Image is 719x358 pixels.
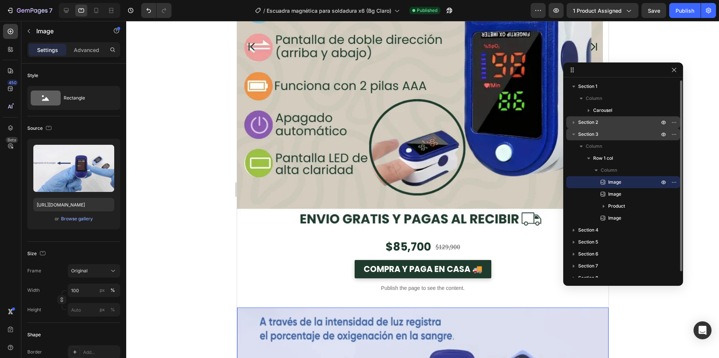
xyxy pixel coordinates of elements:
input: px% [68,284,120,297]
button: Original [68,264,120,278]
span: Save [648,7,660,14]
div: Add... [83,349,118,356]
iframe: Design area [237,21,609,358]
div: Style [27,72,38,79]
span: Image [608,214,621,222]
span: Carousel [593,107,612,114]
div: Undo/Redo [141,3,172,18]
span: Column [586,95,602,102]
input: https://example.com/image.jpg [33,198,114,211]
img: preview-image [33,145,114,192]
span: Section 4 [578,226,598,234]
label: Height [27,306,41,313]
span: Section 8 [578,274,598,282]
span: or [55,214,59,223]
div: px [100,287,105,294]
button: px [108,305,117,314]
p: Image [36,27,100,36]
div: Open Intercom Messenger [694,321,712,339]
button: Save [641,3,666,18]
button: % [98,305,107,314]
span: Escuadra magnética para soldadura x6 (Bg Claro) [267,7,391,15]
div: 450 [7,80,18,86]
input: px% [68,303,120,316]
button: % [98,286,107,295]
p: 7 [49,6,52,15]
div: Shape [27,331,41,338]
button: 1 product assigned [567,3,638,18]
span: Column [586,143,602,150]
span: Section 6 [578,250,598,258]
button: 7 [3,3,56,18]
div: Publish [676,7,694,15]
span: Section 1 [578,83,597,90]
p: Settings [37,46,58,54]
button: Browse gallery [61,215,93,223]
span: 1 product assigned [573,7,622,15]
span: Image [608,178,621,186]
button: px [108,286,117,295]
div: Browse gallery [61,215,93,222]
label: Frame [27,267,41,274]
span: Section 7 [578,262,598,270]
div: % [110,287,115,294]
span: Original [71,267,88,274]
div: Size [27,249,47,259]
span: Section 5 [578,238,598,246]
div: % [110,306,115,313]
div: Beta [6,137,18,143]
span: Section 2 [578,119,598,126]
span: Row 1 col [593,154,613,162]
div: Rectangle [64,89,109,107]
div: px [100,306,105,313]
label: Width [27,287,40,294]
button: Publish [669,3,701,18]
span: Published [417,7,437,14]
span: Section 3 [578,131,598,138]
div: Border [27,349,42,355]
span: Column [601,166,617,174]
span: Product [608,202,625,210]
span: / [263,7,265,15]
div: Source [27,123,53,134]
span: Image [608,190,621,198]
p: Advanced [74,46,99,54]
